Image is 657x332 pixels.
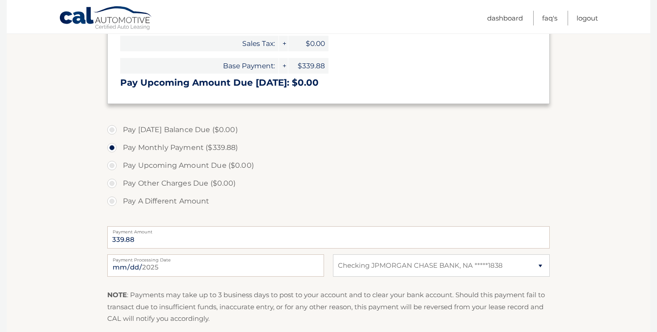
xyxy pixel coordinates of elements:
a: Cal Automotive [59,6,153,32]
a: FAQ's [542,11,557,25]
span: $339.88 [288,58,328,74]
label: Pay Upcoming Amount Due ($0.00) [107,157,550,174]
label: Pay Other Charges Due ($0.00) [107,174,550,192]
a: Dashboard [487,11,523,25]
label: Pay A Different Amount [107,192,550,210]
span: + [279,36,288,51]
h3: Pay Upcoming Amount Due [DATE]: $0.00 [120,77,537,88]
input: Payment Date [107,254,324,277]
span: $0.00 [288,36,328,51]
strong: NOTE [107,290,127,299]
label: Payment Amount [107,226,550,233]
label: Pay Monthly Payment ($339.88) [107,139,550,157]
label: Payment Processing Date [107,254,324,261]
label: Pay [DATE] Balance Due ($0.00) [107,121,550,139]
input: Payment Amount [107,226,550,249]
span: + [279,58,288,74]
a: Logout [577,11,598,25]
p: : Payments may take up to 3 business days to post to your account and to clear your bank account.... [107,289,550,324]
span: Base Payment: [120,58,278,74]
span: Sales Tax: [120,36,278,51]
